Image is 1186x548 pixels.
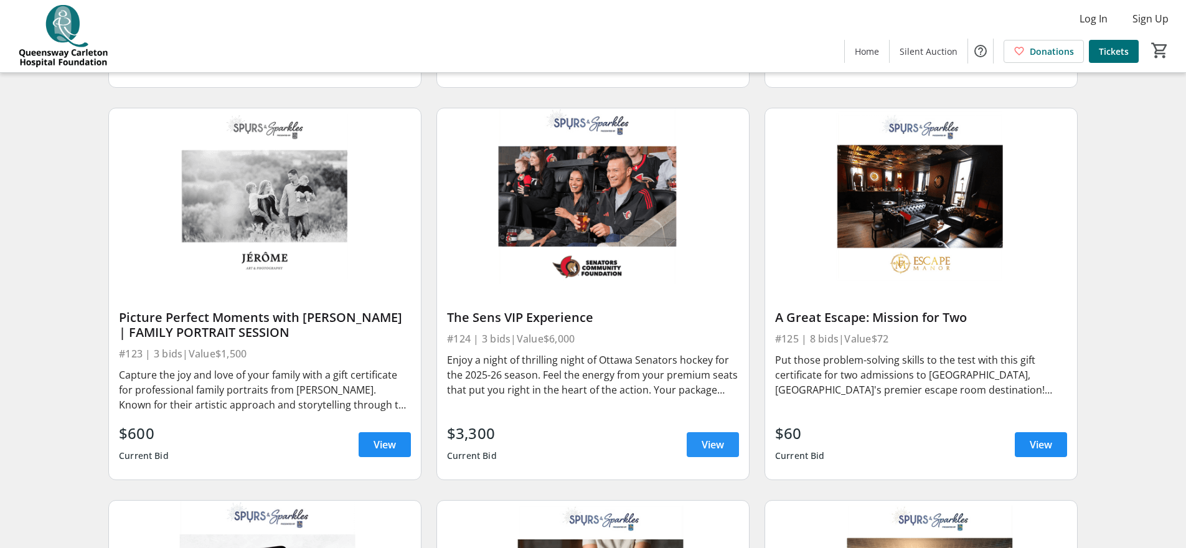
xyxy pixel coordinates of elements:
a: View [359,432,411,457]
div: Enjoy a night of thrilling night of Ottawa Senators hockey for the 2025-26 season. Feel the energ... [447,352,739,397]
a: Tickets [1089,40,1139,63]
span: Home [855,45,879,58]
a: View [687,432,739,457]
img: QCH Foundation's Logo [7,5,118,67]
div: Current Bid [447,445,497,467]
button: Cart [1149,39,1171,62]
button: Sign Up [1122,9,1179,29]
a: Silent Auction [890,40,967,63]
a: Home [845,40,889,63]
span: Donations [1030,45,1074,58]
button: Log In [1070,9,1118,29]
a: Donations [1004,40,1084,63]
div: A Great Escape: Mission for Two [775,310,1067,325]
span: View [1030,437,1052,452]
img: A Great Escape: Mission for Two [765,108,1077,284]
div: Current Bid [119,445,169,467]
button: Help [968,39,993,64]
span: Log In [1080,11,1108,26]
div: $600 [119,422,169,445]
div: Capture the joy and love of your family with a gift certificate for professional family portraits... [119,367,411,412]
div: $3,300 [447,422,497,445]
div: Put those problem-solving skills to the test with this gift certificate for two admissions to [GE... [775,352,1067,397]
div: #125 | 8 bids | Value $72 [775,330,1067,347]
img: The Sens VIP Experience [437,108,749,284]
div: Current Bid [775,445,825,467]
span: View [374,437,396,452]
div: #124 | 3 bids | Value $6,000 [447,330,739,347]
div: $60 [775,422,825,445]
img: Picture Perfect Moments with Jerome Art | FAMILY PORTRAIT SESSION [109,108,421,284]
span: Silent Auction [900,45,958,58]
span: View [702,437,724,452]
div: #123 | 3 bids | Value $1,500 [119,345,411,362]
span: Sign Up [1132,11,1169,26]
a: View [1015,432,1067,457]
div: Picture Perfect Moments with [PERSON_NAME] | FAMILY PORTRAIT SESSION [119,310,411,340]
span: Tickets [1099,45,1129,58]
div: The Sens VIP Experience [447,310,739,325]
